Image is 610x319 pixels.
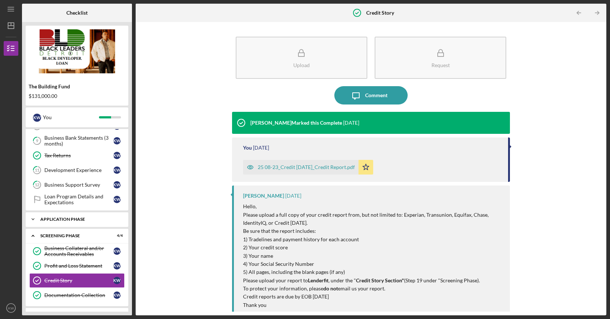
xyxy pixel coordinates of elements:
div: Request [431,62,450,68]
a: Loan Program Details and ExpectationsKW [29,192,125,207]
strong: do not [323,285,338,291]
div: Tax Returns [44,153,113,158]
img: Product logo [26,29,128,73]
div: K W [113,277,121,284]
b: Credit Story [366,10,394,16]
div: Profit and Loss Statement [44,263,113,269]
div: K W [113,196,121,203]
div: You [243,145,252,151]
div: Loan Program Details and Expectations [44,194,113,205]
p: To protect your information, please email us your report. [243,285,503,293]
div: Screening Phase [40,234,104,238]
p: Credit reports are due by EOB [DATE] [243,293,503,301]
button: Upload [236,37,367,79]
tspan: 12 [35,183,39,187]
div: The Building Fund [29,84,125,89]
a: 12Business Support SurveyKW [29,177,125,192]
strong: Credit Story Section" [356,277,404,283]
p: Thank you [243,301,503,309]
div: K W [33,114,41,122]
div: K W [113,262,121,269]
tspan: 9 [36,139,38,143]
div: Upload [293,62,310,68]
a: 9Business Bank Statements (3 months)KW [29,133,125,148]
div: K W [113,166,121,174]
div: Documentation Collection [44,292,113,298]
div: Application Phase [40,217,119,221]
div: Credit Story [44,278,113,283]
b: Checklist [66,10,88,16]
div: $131,000.00 [29,93,125,99]
button: 25 08-23_Credit [DATE]_Credit Report.pdf [243,160,373,175]
p: 3) Your name [243,252,503,260]
time: 2025-08-23 18:02 [253,145,269,151]
p: Please upload a full copy of your credit report from, but not limited to: Experian, Transunion, E... [243,211,503,227]
a: 11Development ExperienceKW [29,163,125,177]
div: K W [113,291,121,299]
div: 4 / 4 [110,234,123,238]
time: 2025-08-22 20:55 [285,193,301,199]
div: 25 08-23_Credit [DATE]_Credit Report.pdf [258,164,355,170]
div: Comment [365,86,387,104]
time: 2025-08-25 17:02 [343,120,359,126]
strong: Lenderfit [308,277,328,283]
div: You [43,111,99,124]
tspan: 11 [35,168,39,173]
p: Hello, [243,202,503,210]
div: K W [113,152,121,159]
div: Business Support Survey [44,182,113,188]
button: Comment [334,86,408,104]
text: KW [8,306,14,310]
div: K W [113,137,121,144]
p: 5) All pages, including the blank pages (if any) [243,268,503,276]
button: Request [375,37,506,79]
a: Tax ReturnsKW [29,148,125,163]
div: K W [113,181,121,188]
div: [PERSON_NAME] Marked this Complete [250,120,342,126]
a: Credit StoryKW [29,273,125,288]
a: Documentation CollectionKW [29,288,125,302]
p: Please upload your report to , under the " (Step 19 under "Screening Phase). [243,276,503,285]
p: Be sure that the report includes: [243,227,503,235]
a: Profit and Loss StatementKW [29,258,125,273]
p: 1) Tradelines and payment history for each account [243,235,503,243]
p: 2) Your credit score [243,243,503,252]
a: Business Collateral and/or Accounts ReceivablesKW [29,244,125,258]
div: Development Experience [44,167,113,173]
div: K W [113,247,121,255]
p: 4) Your Social Security Number [243,260,503,268]
div: [PERSON_NAME] [243,193,284,199]
div: Business Collateral and/or Accounts Receivables [44,245,113,257]
div: Business Bank Statements (3 months) [44,135,113,147]
button: KW [4,301,18,315]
